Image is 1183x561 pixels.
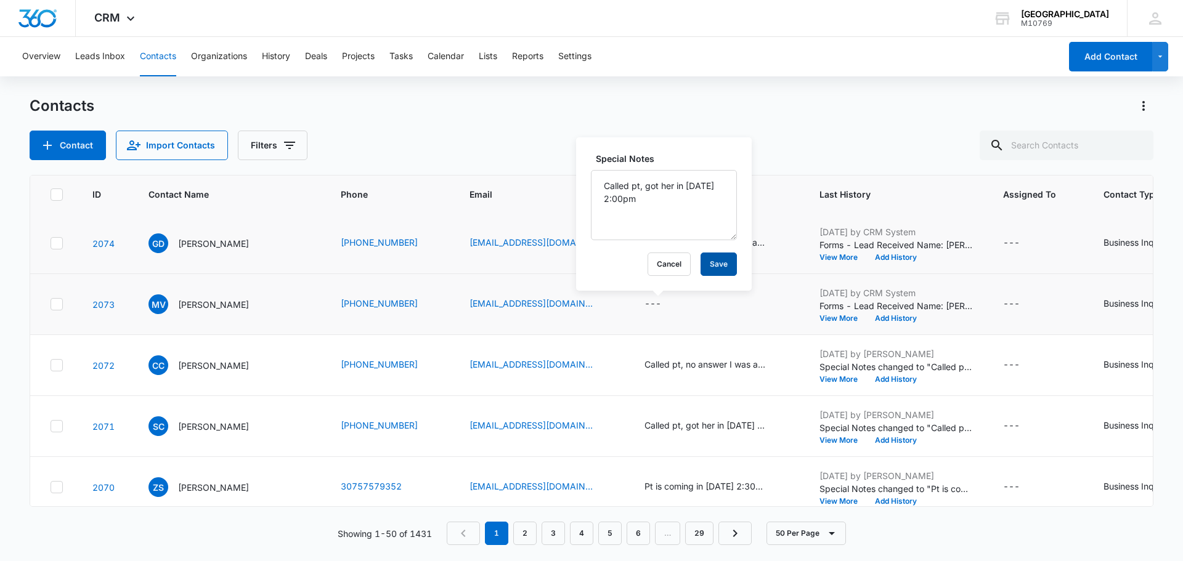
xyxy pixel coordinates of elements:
div: Business Inquiry [1104,419,1169,432]
div: --- [1003,358,1020,373]
a: Navigate to contact details page for Zachery Stockton [92,482,115,493]
div: Assigned To - - Select to Edit Field [1003,236,1042,251]
button: Contacts [140,37,176,76]
a: Navigate to contact details page for Cathy Campbell [92,360,115,371]
button: Add History [866,315,925,322]
div: account name [1021,9,1109,19]
a: Next Page [718,522,752,545]
span: SC [148,416,168,436]
div: Business Inquiry [1104,236,1169,249]
span: MV [148,294,168,314]
textarea: Called pt, got her in [DATE] 2:00pm [591,170,737,240]
p: [DATE] by CRM System [819,225,974,238]
span: CRM [94,11,120,24]
div: Email - campbellsoup1234@yahoo.com - Select to Edit Field [470,358,615,373]
button: Add History [866,437,925,444]
div: Phone - 30757579352 - Select to Edit Field [341,480,424,494]
div: Special Notes - Pt is coming in 10/07/2025 at 2:30pm - Select to Edit Field [644,480,790,494]
div: --- [1003,297,1020,312]
h1: Contacts [30,97,94,115]
button: Projects [342,37,375,76]
button: Cancel [648,252,691,276]
a: [PHONE_NUMBER] [341,358,418,371]
button: Settings [558,37,591,76]
button: Add History [866,376,925,383]
span: Contact Name [148,188,293,201]
button: Add Contact [1069,42,1152,71]
a: [PHONE_NUMBER] [341,297,418,310]
button: View More [819,376,866,383]
span: ZS [148,477,168,497]
span: CC [148,355,168,375]
button: Add Contact [30,131,106,160]
button: Leads Inbox [75,37,125,76]
input: Search Contacts [980,131,1153,160]
a: [EMAIL_ADDRESS][DOMAIN_NAME] [470,419,593,432]
a: 30757579352 [341,480,402,493]
nav: Pagination [447,522,752,545]
div: Called pt, got her in [DATE] at 2 [644,419,768,432]
p: Special Notes changed to "Called pt, got her in [DATE] at 2" [819,421,974,434]
p: [PERSON_NAME] [178,420,249,433]
div: Email - Grahamcracker3173@gmail.com - Select to Edit Field [470,480,615,494]
div: Called pt, no answer I was able to leave a voicemail. [644,358,768,371]
a: Page 3 [542,522,565,545]
button: Add History [866,254,925,261]
a: Page 4 [570,522,593,545]
span: GD [148,233,168,253]
div: Contact Name - Savannah Chacon - Select to Edit Field [148,416,271,436]
div: Phone - (307) 214-6633 - Select to Edit Field [341,297,440,312]
a: Page 29 [685,522,713,545]
a: Navigate to contact details page for Melissa Van Pelt [92,299,115,310]
div: Business Inquiry [1104,297,1169,310]
span: Assigned To [1003,188,1056,201]
div: Special Notes - Called pt, got her in 10/07/2025 at 2 - Select to Edit Field [644,419,790,434]
button: View More [819,437,866,444]
span: Last History [819,188,956,201]
p: [DATE] by [PERSON_NAME] [819,408,974,421]
button: Filters [238,131,307,160]
a: [PHONE_NUMBER] [341,236,418,249]
button: Tasks [389,37,413,76]
button: Import Contacts [116,131,228,160]
div: Phone - (520) 240-1808 - Select to Edit Field [341,236,440,251]
a: Page 5 [598,522,622,545]
a: [EMAIL_ADDRESS][DOMAIN_NAME] [470,358,593,371]
div: Special Notes - Called pt, no answer I was able to leave a voicemail. - Select to Edit Field [644,358,790,373]
div: Assigned To - - Select to Edit Field [1003,358,1042,373]
a: [EMAIL_ADDRESS][DOMAIN_NAME] [470,297,593,310]
em: 1 [485,522,508,545]
div: Contact Name - Cathy Campbell - Select to Edit Field [148,355,271,375]
button: View More [819,498,866,505]
button: Organizations [191,37,247,76]
a: [EMAIL_ADDRESS][DOMAIN_NAME] [470,236,593,249]
button: Overview [22,37,60,76]
span: Phone [341,188,422,201]
div: Email - deidra4918@outlook.com - Select to Edit Field [470,236,615,251]
a: Page 6 [627,522,650,545]
a: [PHONE_NUMBER] [341,419,418,432]
button: Lists [479,37,497,76]
button: View More [819,315,866,322]
div: --- [644,297,661,312]
div: --- [1003,236,1020,251]
span: Email [470,188,597,201]
a: Navigate to contact details page for Gabriel Davis [92,238,115,249]
p: [DATE] by [PERSON_NAME] [819,469,974,482]
p: Forms - Lead Received Name: [PERSON_NAME] Email: [EMAIL_ADDRESS][DOMAIN_NAME] Phone: [PHONE_NUMBE... [819,238,974,251]
button: 50 Per Page [766,522,846,545]
div: Special Notes - - Select to Edit Field [644,297,683,312]
div: Assigned To - - Select to Edit Field [1003,297,1042,312]
button: Calendar [428,37,464,76]
div: Business Inquiry [1104,358,1169,371]
div: Assigned To - - Select to Edit Field [1003,419,1042,434]
a: Navigate to contact details page for Savannah Chacon [92,421,115,432]
div: Email - savannahrosechacon@gmail.com - Select to Edit Field [470,419,615,434]
button: Save [701,252,737,276]
div: Contact Name - Gabriel Davis - Select to Edit Field [148,233,271,253]
p: [DATE] by [PERSON_NAME] [819,347,974,360]
div: Email - mojowyo13@gmail.com - Select to Edit Field [470,297,615,312]
a: [EMAIL_ADDRESS][DOMAIN_NAME] [470,480,593,493]
button: Actions [1134,96,1153,116]
p: [PERSON_NAME] [178,298,249,311]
